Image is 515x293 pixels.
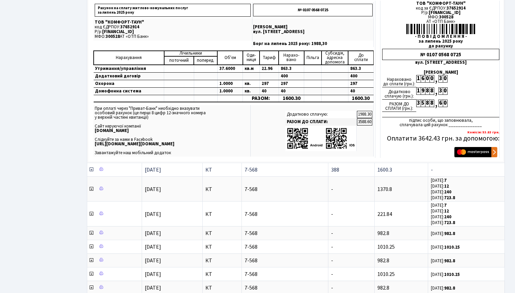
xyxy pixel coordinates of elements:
[382,19,499,24] div: АТ «ОТП Банк»
[253,42,373,46] p: Борг на липень 2025 року: 1988,30
[444,220,455,226] b: 723.8
[245,187,325,192] span: 7-568
[377,210,392,218] span: 221.84
[145,230,161,237] span: [DATE]
[331,284,333,292] span: -
[95,4,251,17] p: Рахунок на сплату житлово-комунальних послуг за липень 2025 року
[444,214,451,220] b: 240
[377,166,392,174] span: 1600.3
[245,231,325,236] span: 7-568
[438,87,443,95] div: 3
[444,258,455,264] b: 982.8
[416,87,421,95] div: 1
[431,195,455,201] small: [DATE]:
[444,231,455,237] b: 982.8
[431,189,451,195] small: [DATE]:
[145,270,161,278] span: [DATE]
[431,167,502,173] span: -
[331,243,333,251] span: -
[438,100,443,107] div: 6
[421,87,425,95] div: 9
[444,183,449,189] b: 12
[377,243,395,251] span: 1010.25
[444,272,460,278] b: 1010.25
[348,51,373,65] td: До cплати
[94,51,164,65] td: Нарахування
[431,208,449,214] small: [DATE]:
[444,285,455,291] b: 982.8
[260,80,279,87] td: 297
[145,166,161,174] span: [DATE]
[357,118,372,126] td: 3588.60
[94,80,164,87] td: Охорона
[444,195,455,201] b: 723.8
[382,34,499,39] div: - П О В І Д О М Л Е Н Н Я -
[444,189,451,195] b: 240
[443,75,447,83] div: 0
[279,95,304,102] td: 1600.30
[331,230,333,237] span: -
[377,257,389,264] span: 982.8
[253,30,373,34] p: вул. [STREET_ADDRESS]
[205,258,239,263] span: КТ
[447,5,466,11] span: 37652914
[164,56,194,65] td: поточний
[431,244,460,250] small: [DATE]:
[145,284,161,292] span: [DATE]
[425,100,430,107] div: 8
[253,4,373,16] p: № 0107 0568 0725
[245,258,325,263] span: 7-568
[279,72,304,80] td: 400
[382,87,416,100] div: Додатково сплачую (грн.):
[94,65,164,73] td: Утримання/управління
[382,134,499,143] h5: Оплатити 3642.43 грн. за допомогою:
[243,95,279,102] td: РАЗОМ:
[382,70,499,75] div: [PERSON_NAME]
[434,87,438,95] div: ,
[425,87,430,95] div: 8
[357,111,372,118] td: 1988.30
[421,75,425,83] div: 6
[95,34,251,39] p: МФО: АТ «ОТП Банк»
[431,258,455,264] small: [DATE]:
[285,118,357,126] td: РАЗОМ ДО СПЛАТИ:
[95,141,174,147] b: [URL][DOMAIN_NAME][DOMAIN_NAME]
[382,49,499,60] div: № 0107 0568 0725
[382,117,499,127] div: підпис особи, що заповнювала, сплачувала цей рахунок ______________
[194,56,217,65] td: поперед.
[377,284,389,292] span: 982.8
[217,80,243,87] td: 1.0000
[431,202,447,208] small: [DATE]:
[279,65,304,73] td: 863.3
[253,25,373,29] p: [PERSON_NAME]
[243,80,260,87] td: кв.
[382,15,499,19] div: МФО:
[205,272,239,277] span: КТ
[243,87,260,95] td: кв.
[95,128,129,134] b: [DOMAIN_NAME]
[145,210,161,218] span: [DATE]
[205,285,239,291] span: КТ
[205,211,239,217] span: КТ
[377,186,392,193] span: 1370.8
[430,100,434,107] div: 8
[431,214,451,220] small: [DATE]:
[431,220,455,226] small: [DATE]:
[444,202,447,208] b: 7
[322,51,348,65] td: Субсидія, адресна допомога
[454,147,497,157] img: Masterpass
[348,65,373,73] td: 863.3
[416,75,421,83] div: 1
[348,95,373,102] td: 1600.30
[93,105,250,157] td: При оплаті через "Приват-Банк" необхідно вказувати особовий рахунок (це перші 8 цифр 12-значного ...
[430,87,434,95] div: 8
[279,51,304,65] td: Нарахо- вано
[348,72,373,80] td: 400
[102,29,134,35] span: [FINANCIAL_ID]
[444,208,449,214] b: 12
[382,44,499,48] div: до рахунку
[205,167,239,173] span: КТ
[382,60,499,65] div: вул. [STREET_ADDRESS]
[260,65,279,73] td: 22.96
[421,100,425,107] div: 5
